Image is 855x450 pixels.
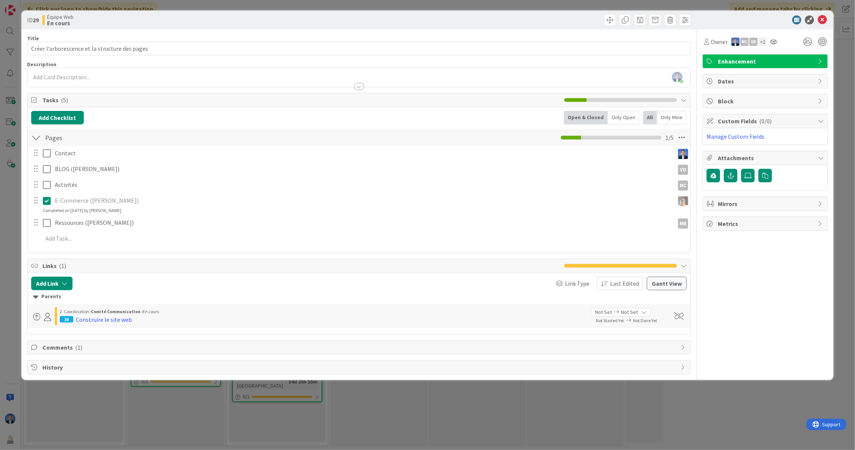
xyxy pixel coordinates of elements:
[42,131,211,144] input: Add Checklist...
[60,309,91,314] span: 2. Coordination ›
[678,149,688,159] img: DP
[60,316,73,323] div: 38
[27,15,39,24] span: ID
[672,72,683,82] img: 0C7sLYpboC8qJ4Pigcws55mStztBx44M.png
[740,38,749,46] div: MC
[707,133,764,140] a: Manage Custom Fields
[621,308,638,316] span: Not Set
[718,77,814,86] span: Dates
[59,262,66,270] span: ( 1 )
[597,277,643,290] button: Last Edited
[47,20,74,26] b: En cours
[33,16,39,24] b: 29
[678,218,688,229] div: MB
[76,315,132,324] div: Construire le site web
[33,292,685,301] div: Parents
[55,180,671,189] p: Activités
[731,38,740,46] img: DP
[759,117,772,125] span: ( 0/0 )
[55,149,671,158] p: Contact
[678,180,688,191] div: MC
[31,277,73,290] button: Add Link
[718,219,814,228] span: Metrics
[47,14,74,20] span: Équipe Web
[55,218,671,227] p: Ressources ([PERSON_NAME])
[42,363,677,372] span: History
[678,196,688,206] img: MA
[596,318,624,323] span: Not Started Yet
[608,111,639,124] div: Only Open
[657,111,687,124] div: Only Mine
[55,165,671,173] p: BLOG ([PERSON_NAME])
[27,35,39,42] label: Title
[27,61,56,68] span: Description
[718,153,814,162] span: Attachments
[27,42,691,55] input: type card name here...
[633,318,657,323] span: Not Done Yet
[143,309,159,314] span: En cours
[610,279,639,288] span: Last Edited
[42,343,677,352] span: Comments
[718,57,814,66] span: Enhancement
[758,38,767,46] div: + 2
[91,309,143,314] b: Comité Communication ›
[42,261,560,270] span: Links
[678,165,688,175] div: VD
[55,196,671,205] p: E-Commerce ([PERSON_NAME])
[665,133,674,142] span: 1 / 5
[595,308,612,316] span: Not Set
[711,37,728,46] span: Owner
[16,1,34,10] span: Support
[43,207,121,214] div: Completed on [DATE] by [PERSON_NAME]
[61,96,68,104] span: ( 5 )
[749,38,758,46] div: VD
[564,111,608,124] div: Open & Closed
[31,111,84,124] button: Add Checklist
[718,117,814,126] span: Custom Fields
[718,199,814,208] span: Mirrors
[42,95,560,105] span: Tasks
[718,97,814,106] span: Block
[647,277,687,290] button: Gantt View
[75,344,82,351] span: ( 1 )
[643,111,657,124] div: All
[565,279,589,288] span: Link Type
